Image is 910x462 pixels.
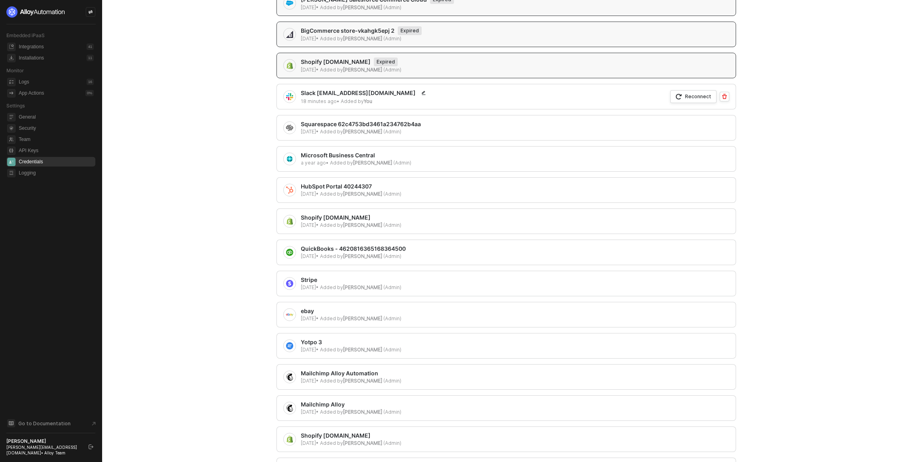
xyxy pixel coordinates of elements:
img: integration-icon [286,404,293,412]
span: team [7,135,16,144]
span: credentials [7,158,16,166]
div: Mailchimp Alloy [301,401,401,408]
span: logout [89,444,93,449]
b: [PERSON_NAME] [343,315,382,321]
div: [DATE] • Added by (Admin) [301,66,401,73]
a: logo [6,6,95,18]
span: logging [7,169,16,177]
div: [DATE] • Added by (Admin) [301,315,401,322]
span: Credentials [19,157,94,167]
b: [PERSON_NAME] [353,160,392,166]
span: installations [7,54,16,62]
span: document-arrow [90,420,98,428]
div: [DATE] • Added by (Admin) [301,190,401,197]
div: 41 [87,44,94,50]
img: integration-icon [286,342,293,349]
span: Go to Documentation [18,420,71,427]
span: Team [19,135,94,144]
div: ebay [301,307,401,315]
img: integration-icon [286,155,293,163]
button: Reconnect [670,90,717,103]
b: [PERSON_NAME] [343,378,382,384]
div: QuickBooks - 4620816365168364500 [301,245,406,253]
img: integration-icon [286,31,293,38]
div: Shopify [DOMAIN_NAME] [301,214,401,222]
b: [PERSON_NAME] [343,440,382,446]
div: [DATE] • Added by (Admin) [301,346,401,353]
div: Microsoft Business Central [301,151,411,159]
div: [PERSON_NAME] [6,438,81,444]
img: integration-icon [286,249,293,256]
span: General [19,112,94,122]
img: integration-icon [286,280,293,287]
span: icon-swap [88,10,93,14]
div: [DATE] • Added by (Admin) [301,253,406,260]
span: security [7,124,16,133]
span: icon-app-actions [7,89,16,97]
div: Stripe [301,276,401,284]
span: Expired [374,58,398,66]
div: Shopify [DOMAIN_NAME] [301,432,401,440]
img: integration-icon [286,124,293,131]
div: Squarespace 62c4753bd3461a234762b4aa [301,120,421,128]
b: [PERSON_NAME] [343,284,382,290]
div: Mailchimp Alloy Automation [301,369,401,377]
div: App Actions [19,90,44,97]
img: integration-icon [286,62,293,69]
div: [DATE] • Added by (Admin) [301,377,401,384]
b: [PERSON_NAME] [343,191,382,197]
img: integration-icon [286,218,293,225]
span: Logging [19,168,94,178]
div: 0 % [85,90,94,96]
img: integration-icon [286,373,293,381]
div: 18 minutes ago • Added by [301,98,428,105]
b: [PERSON_NAME] [343,4,382,10]
b: You [364,98,372,104]
span: documentation [7,419,15,427]
span: API Keys [19,146,94,155]
img: integration-icon [286,311,293,318]
b: [PERSON_NAME] [343,67,382,73]
b: [PERSON_NAME] [343,222,382,228]
span: general [7,113,16,121]
div: [DATE] • Added by (Admin) [301,284,401,291]
div: [DATE] • Added by (Admin) [301,408,401,415]
b: [PERSON_NAME] [343,129,382,135]
div: Slack [EMAIL_ADDRESS][DOMAIN_NAME] [301,88,428,98]
div: Reconnect [685,93,711,100]
img: integration-icon [286,93,293,100]
div: HubSpot Portal 40244307 [301,182,401,190]
a: Knowledge Base [6,418,96,428]
div: Logs [19,79,29,85]
div: 16 [87,79,94,85]
div: BigCommerce store-vkahgk5epj 2 [301,26,422,35]
span: Settings [6,103,25,109]
img: integration-icon [286,186,293,194]
span: Monitor [6,67,24,73]
div: 11 [87,55,94,61]
div: Yotpo 3 [301,338,401,346]
div: [DATE] • Added by (Admin) [301,35,422,42]
b: [PERSON_NAME] [343,253,382,259]
span: Security [19,123,94,133]
div: [DATE] • Added by (Admin) [301,222,401,228]
img: integration-icon [286,436,293,443]
span: integrations [7,43,16,51]
span: icon-logs [7,78,16,86]
b: [PERSON_NAME] [343,36,382,42]
div: [DATE] • Added by (Admin) [301,128,421,135]
div: [PERSON_NAME][EMAIL_ADDRESS][DOMAIN_NAME] • Alloy Team [6,444,81,456]
span: Embedded iPaaS [6,32,45,38]
div: a year ago • Added by (Admin) [301,159,411,166]
div: [DATE] • Added by (Admin) [301,440,401,446]
div: Installations [19,55,44,61]
span: api-key [7,147,16,155]
span: Expired [398,26,422,35]
img: logo [6,6,65,18]
b: [PERSON_NAME] [343,409,382,415]
div: Shopify [DOMAIN_NAME] [301,58,401,66]
div: [DATE] • Added by (Admin) [301,4,454,11]
div: Integrations [19,44,44,50]
b: [PERSON_NAME] [343,347,382,353]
